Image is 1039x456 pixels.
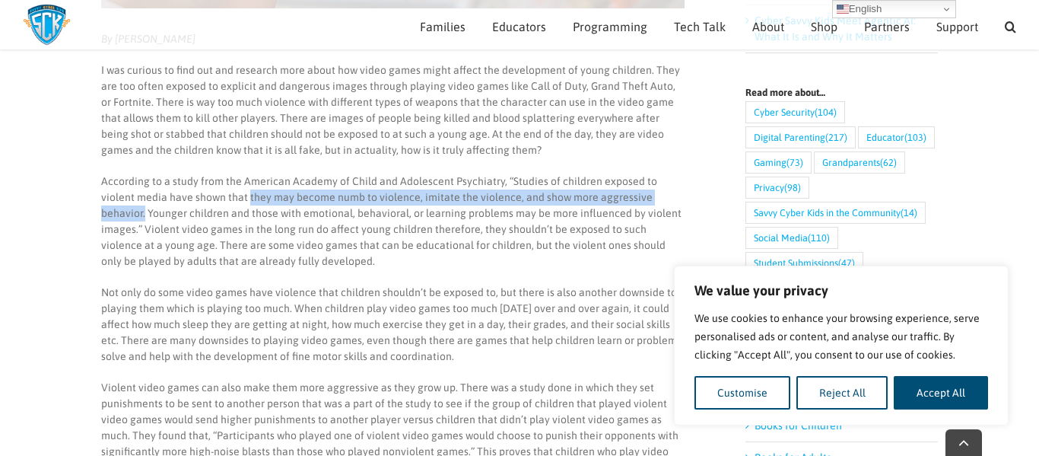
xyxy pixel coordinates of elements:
[101,62,685,158] p: I was curious to find out and research more about how video games might affect the development of...
[838,253,855,273] span: (47)
[786,152,803,173] span: (73)
[694,376,790,410] button: Customise
[784,177,801,198] span: (98)
[904,127,926,148] span: (103)
[864,21,910,33] span: Partners
[880,152,897,173] span: (62)
[745,126,856,148] a: Digital Parenting (217 items)
[420,21,465,33] span: Families
[573,21,647,33] span: Programming
[936,21,978,33] span: Support
[901,202,917,223] span: (14)
[745,101,845,123] a: Cyber Security (104 items)
[811,21,837,33] span: Shop
[796,376,888,410] button: Reject All
[814,151,905,174] a: Grandparents (62 items)
[815,102,837,123] span: (104)
[858,126,935,148] a: Educator (103 items)
[492,21,546,33] span: Educators
[745,88,938,97] h4: Read more about…
[745,177,809,199] a: Privacy (98 items)
[745,202,926,224] a: Savvy Cyber Kids in the Community (14 items)
[752,21,784,33] span: About
[808,228,830,248] span: (110)
[745,252,863,274] a: Student Submissions (47 items)
[674,21,726,33] span: Tech Talk
[755,419,842,432] a: Books for Children
[101,174,685,269] p: According to a study from the American Academy of Child and Adolescent Psychiatry, “Studies of ch...
[23,4,71,46] img: Savvy Cyber Kids Logo
[745,227,838,249] a: Social Media (110 items)
[694,309,988,364] p: We use cookies to enhance your browsing experience, serve personalised ads or content, and analys...
[825,127,847,148] span: (217)
[894,376,988,410] button: Accept All
[694,282,988,300] p: We value your privacy
[745,151,812,174] a: Gaming (73 items)
[101,285,685,365] p: Not only do some video games have violence that children shouldn’t be exposed to, but there is al...
[837,3,849,15] img: en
